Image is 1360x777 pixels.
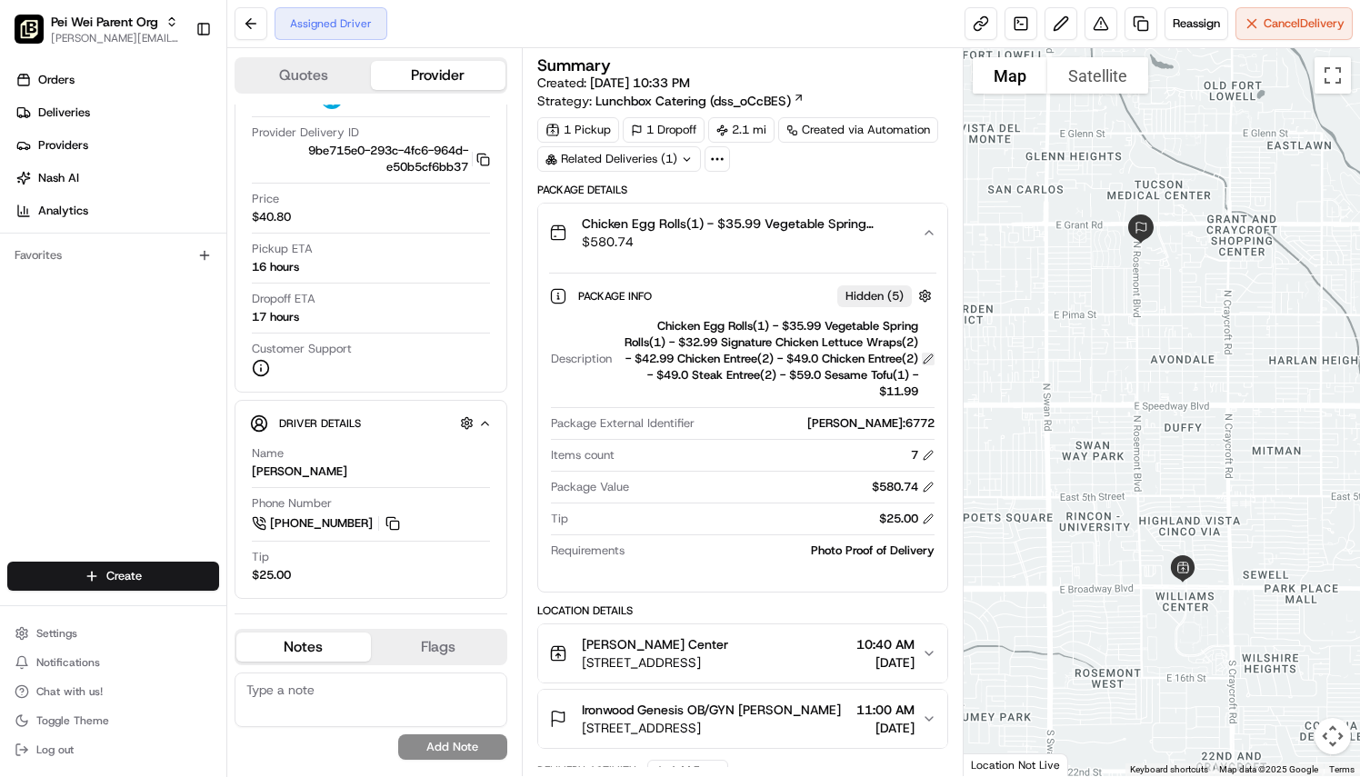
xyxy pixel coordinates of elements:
button: Reassign [1165,7,1228,40]
button: [PERSON_NAME] Center[STREET_ADDRESS]10:40 AM[DATE] [538,624,947,682]
button: Toggle fullscreen view [1315,57,1351,94]
span: Customer Support [252,341,352,357]
span: Package Info [578,289,655,304]
div: Package Details [537,183,948,197]
span: [PHONE_NUMBER] [270,515,373,532]
button: Quotes [236,61,371,90]
p: Welcome 👋 [18,72,331,101]
span: Orders [38,72,75,88]
a: [PHONE_NUMBER] [252,513,403,533]
div: [PERSON_NAME]:6772 [702,415,935,432]
img: Nash [18,17,55,54]
span: [DATE] 10:33 PM [590,75,690,91]
span: [DATE] [856,719,915,737]
span: Chat with us! [36,684,103,699]
button: Notifications [7,650,219,675]
div: 1 Dropoff [623,117,705,143]
img: 1736555255976-a54dd68f-1ca7-489b-9aae-adbdc363a1c4 [18,173,51,205]
button: [PERSON_NAME][EMAIL_ADDRESS][PERSON_NAME][DOMAIN_NAME] [51,31,181,45]
span: Create [106,568,142,584]
button: Provider [371,61,505,90]
a: Providers [7,131,226,160]
button: Create [7,562,219,591]
div: Location Details [537,603,948,618]
div: Strategy: [537,92,805,110]
span: 10:40 AM [856,635,915,653]
span: Driver Details [279,416,361,431]
button: Pei Wei Parent Org [51,13,158,31]
div: Chicken Egg Rolls(1) - $35.99 Vegetable Spring Rolls(1) - $32.99 Signature Chicken Lettuce Wraps(... [538,262,947,592]
img: Google [968,752,1028,776]
button: 9be715e0-293c-4fc6-964d-e50b5cf6bb37 [252,143,490,175]
a: Terms (opens in new tab) [1329,764,1355,774]
span: Analytics [38,203,88,219]
div: We're available if you need us! [62,191,230,205]
div: [PERSON_NAME] [252,463,347,480]
span: Hidden ( 5 ) [845,288,904,304]
span: Requirements [551,543,625,559]
span: Tip [551,511,568,527]
span: Knowledge Base [36,263,139,281]
span: Phone Number [252,495,332,512]
span: Provider Delivery ID [252,125,359,141]
a: Deliveries [7,98,226,127]
a: 💻API Documentation [146,255,299,288]
a: 📗Knowledge Base [11,255,146,288]
div: $25.00 [879,511,935,527]
div: 📗 [18,264,33,279]
span: Providers [38,137,88,154]
div: Favorites [7,241,219,270]
a: Created via Automation [778,117,938,143]
span: $580.74 [582,233,907,251]
button: Keyboard shortcuts [1130,763,1208,776]
button: Hidden (5) [837,284,936,307]
span: [PERSON_NAME] Center [582,635,728,653]
button: Show street map [973,57,1047,94]
a: Orders [7,65,226,95]
button: Pei Wei Parent OrgPei Wei Parent Org[PERSON_NAME][EMAIL_ADDRESS][PERSON_NAME][DOMAIN_NAME] [7,7,188,51]
button: Settings [7,621,219,646]
div: 2.1 mi [708,117,775,143]
button: Map camera controls [1315,718,1351,754]
div: $580.74 [872,479,935,495]
div: Start new chat [62,173,298,191]
span: Pylon [181,307,220,321]
span: Lunchbox Catering (dss_oCcBES) [595,92,791,110]
button: Show satellite imagery [1047,57,1148,94]
span: $40.80 [252,209,291,225]
button: Start new chat [309,178,331,200]
a: Lunchbox Catering (dss_oCcBES) [595,92,805,110]
input: Clear [47,116,300,135]
a: Open this area in Google Maps (opens a new window) [968,752,1028,776]
span: Notifications [36,655,100,670]
span: Map data ©2025 Google [1219,764,1318,774]
div: Photo Proof of Delivery [632,543,935,559]
span: Package External Identifier [551,415,695,432]
span: Chicken Egg Rolls(1) - $35.99 Vegetable Spring Rolls(1) - $32.99 Signature Chicken Lettuce Wraps(... [582,214,907,233]
span: [DATE] [856,653,915,672]
div: 1 Pickup [537,117,619,143]
span: Created: [537,74,690,92]
span: Tip [252,549,269,565]
span: Cancel Delivery [1264,15,1345,32]
h3: Summary [537,57,611,74]
span: Ironwood Genesis OB/GYN [PERSON_NAME] [582,701,841,719]
span: Items count [551,447,615,463]
button: Toggle Theme [7,708,219,733]
span: Name [252,445,284,462]
span: [STREET_ADDRESS] [582,719,841,737]
span: [STREET_ADDRESS] [582,653,728,672]
img: Pei Wei Parent Org [15,15,44,44]
button: CancelDelivery [1235,7,1353,40]
div: 16 hours [252,259,299,275]
a: Nash AI [7,164,226,193]
button: Chat with us! [7,679,219,704]
button: Flags [371,633,505,662]
span: Pickup ETA [252,241,313,257]
span: Toggle Theme [36,713,109,728]
span: Package Value [551,479,629,495]
a: Powered byPylon [128,306,220,321]
div: 7 [911,447,935,463]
